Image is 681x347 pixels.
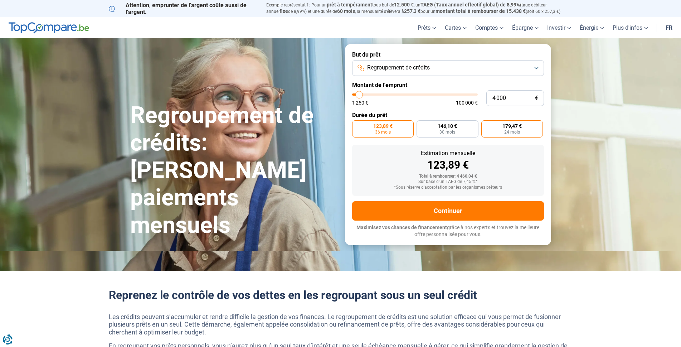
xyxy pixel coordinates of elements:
[436,8,526,14] span: montant total à rembourser de 15.438 €
[456,100,478,105] span: 100 000 €
[375,130,391,134] span: 36 mois
[109,313,573,336] p: Les crédits peuvent s’accumuler et rendre difficile la gestion de vos finances. Le regroupement d...
[358,160,538,170] div: 123,89 €
[441,17,471,38] a: Cartes
[352,201,544,221] button: Continuer
[358,174,538,179] div: Total à rembourser: 4 460,04 €
[535,95,538,101] span: €
[358,185,538,190] div: *Sous réserve d'acceptation par les organismes prêteurs
[337,8,355,14] span: 60 mois
[358,150,538,156] div: Estimation mensuelle
[439,130,455,134] span: 30 mois
[352,60,544,76] button: Regroupement de crédits
[394,2,414,8] span: 12.500 €
[438,124,457,129] span: 146,10 €
[352,100,368,105] span: 1 250 €
[543,17,575,38] a: Investir
[9,22,89,34] img: TopCompare
[575,17,608,38] a: Énergie
[508,17,543,38] a: Épargne
[109,2,258,15] p: Attention, emprunter de l'argent coûte aussi de l'argent.
[352,51,544,58] label: But du prêt
[109,288,573,302] h2: Reprenez le contrôle de vos dettes en les regroupant sous un seul crédit
[502,124,522,129] span: 179,47 €
[404,8,420,14] span: 257,3 €
[413,17,441,38] a: Prêts
[373,124,393,129] span: 123,89 €
[279,8,288,14] span: fixe
[367,64,430,72] span: Regroupement de crédits
[327,2,372,8] span: prêt à tempérament
[352,224,544,238] p: grâce à nos experts et trouvez la meilleure offre personnalisée pour vous.
[608,17,652,38] a: Plus d'infos
[504,130,520,134] span: 24 mois
[661,17,677,38] a: fr
[358,179,538,184] div: Sur base d'un TAEG de 7,45 %*
[352,112,544,119] label: Durée du prêt
[130,102,336,239] h1: Regroupement de crédits: [PERSON_NAME] paiements mensuels
[352,82,544,88] label: Montant de l'emprunt
[356,225,447,230] span: Maximisez vos chances de financement
[266,2,573,15] p: Exemple représentatif : Pour un tous but de , un (taux débiteur annuel de 8,99%) et une durée de ...
[471,17,508,38] a: Comptes
[420,2,520,8] span: TAEG (Taux annuel effectif global) de 8,99%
